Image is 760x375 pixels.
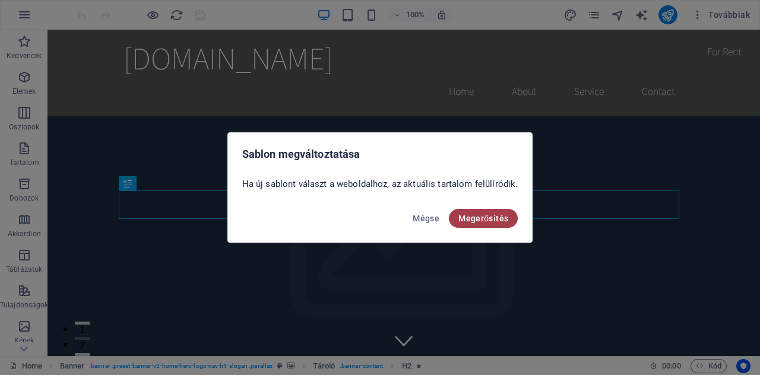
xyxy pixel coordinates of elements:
[242,147,518,161] h2: Sablon megváltoztatása
[413,214,439,223] span: Mégse
[650,9,703,34] div: For Rent
[27,323,42,326] button: 3
[408,209,444,228] button: Mégse
[449,209,518,228] button: Megerősítés
[27,307,42,310] button: 2
[242,178,518,190] p: Ha új sablont választ a weboldalhoz, az aktuális tartalom felülíródik.
[27,292,42,295] button: 1
[458,214,508,223] span: Megerősítés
